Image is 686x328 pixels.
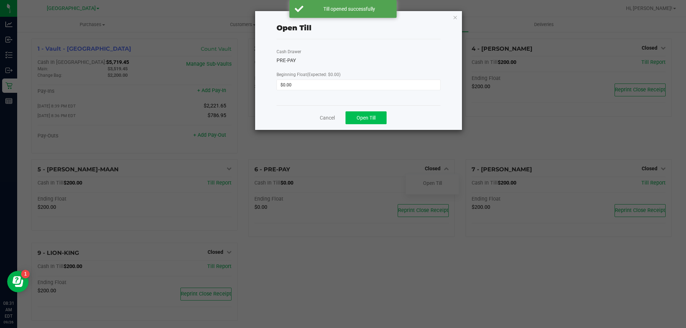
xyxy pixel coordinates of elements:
iframe: Resource center unread badge [21,270,30,278]
div: Open Till [277,22,312,33]
button: Open Till [346,111,387,124]
span: Beginning Float [277,72,340,77]
a: Cancel [320,114,335,122]
label: Cash Drawer [277,49,301,55]
div: PRE-PAY [277,57,441,64]
div: Till opened successfully [307,5,391,12]
iframe: Resource center [7,271,29,292]
span: Open Till [357,115,376,121]
span: (Expected: $0.00) [307,72,340,77]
